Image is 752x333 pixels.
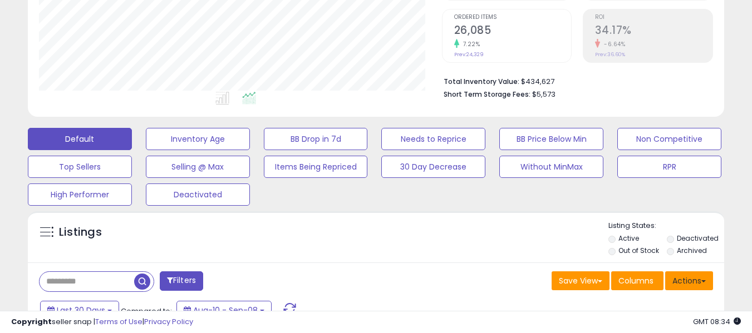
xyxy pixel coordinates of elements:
small: Prev: 24,329 [454,51,484,58]
h2: 34.17% [595,24,712,39]
div: seller snap | | [11,317,193,327]
label: Out of Stock [618,246,659,255]
li: $434,627 [444,74,705,87]
button: Last 30 Days [40,301,119,320]
label: Active [618,233,639,243]
small: 7.22% [459,40,480,48]
small: -6.64% [600,40,625,48]
a: Privacy Policy [144,316,193,327]
button: BB Price Below Min [499,128,603,150]
button: Columns [611,271,663,290]
button: 30 Day Decrease [381,156,485,178]
button: Actions [665,271,713,290]
span: 2025-10-9 08:34 GMT [693,316,741,327]
button: Save View [552,271,610,290]
span: Compared to: [121,306,172,316]
button: Non Competitive [617,128,721,150]
button: Without MinMax [499,156,603,178]
span: ROI [595,14,712,21]
button: High Performer [28,183,132,206]
a: Terms of Use [95,316,142,327]
b: Total Inventory Value: [444,77,519,86]
span: Columns [618,275,653,286]
button: Aug-10 - Sep-08 [176,301,272,320]
label: Deactivated [677,233,719,243]
button: RPR [617,156,721,178]
h5: Listings [59,225,102,240]
small: Prev: 36.60% [595,51,625,58]
span: $5,573 [532,89,556,100]
span: Aug-10 - Sep-08 [193,305,258,316]
b: Short Term Storage Fees: [444,90,530,99]
label: Archived [677,246,707,255]
button: Selling @ Max [146,156,250,178]
h2: 26,085 [454,24,572,39]
p: Listing States: [608,221,724,231]
span: Last 30 Days [57,305,105,316]
button: Inventory Age [146,128,250,150]
button: BB Drop in 7d [264,128,368,150]
span: Ordered Items [454,14,572,21]
button: Needs to Reprice [381,128,485,150]
button: Deactivated [146,183,250,206]
strong: Copyright [11,316,52,327]
button: Filters [160,271,203,291]
button: Default [28,128,132,150]
button: Top Sellers [28,156,132,178]
button: Items Being Repriced [264,156,368,178]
